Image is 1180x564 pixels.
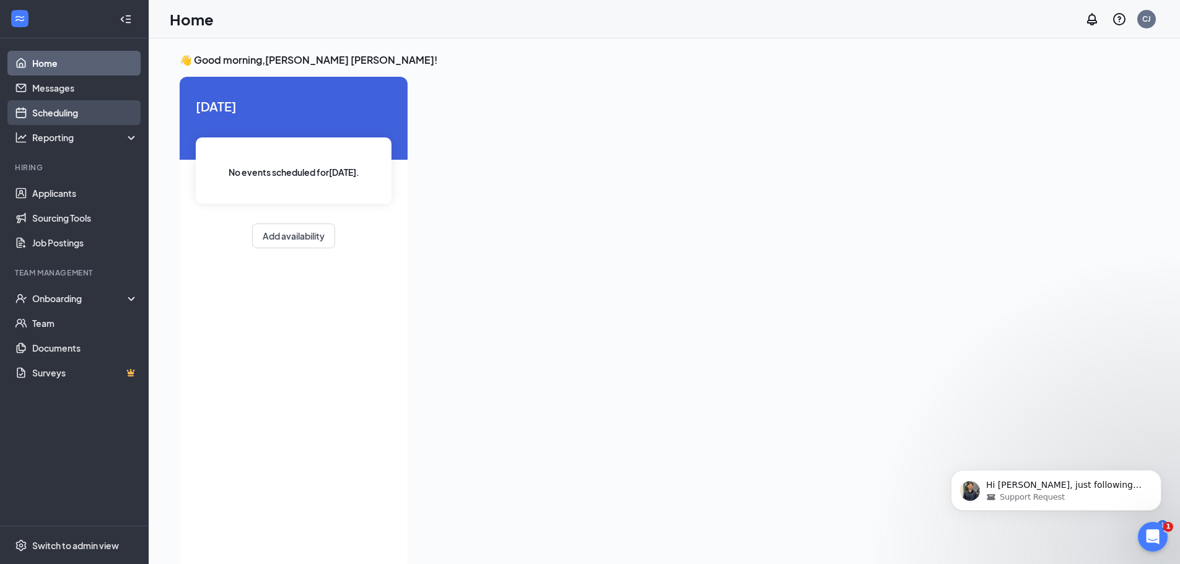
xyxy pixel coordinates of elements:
[32,539,119,552] div: Switch to admin view
[32,336,138,360] a: Documents
[32,51,138,76] a: Home
[229,165,359,179] span: No events scheduled for [DATE] .
[32,311,138,336] a: Team
[1112,12,1127,27] svg: QuestionInfo
[120,13,132,25] svg: Collapse
[32,76,138,100] a: Messages
[196,97,391,116] span: [DATE]
[15,267,136,278] div: Team Management
[252,223,335,248] button: Add availability
[15,131,27,144] svg: Analysis
[170,9,214,30] h1: Home
[932,444,1180,531] iframe: Intercom notifications message
[32,292,128,305] div: Onboarding
[15,539,27,552] svg: Settings
[32,131,139,144] div: Reporting
[15,292,27,305] svg: UserCheck
[1085,12,1099,27] svg: Notifications
[1142,14,1151,24] div: CJ
[1163,522,1173,532] span: 1
[32,230,138,255] a: Job Postings
[15,162,136,173] div: Hiring
[180,53,1111,67] h3: 👋 Good morning, [PERSON_NAME] [PERSON_NAME] !
[32,181,138,206] a: Applicants
[32,100,138,125] a: Scheduling
[1138,522,1168,552] iframe: Intercom live chat
[32,206,138,230] a: Sourcing Tools
[32,360,138,385] a: SurveysCrown
[14,12,26,25] svg: WorkstreamLogo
